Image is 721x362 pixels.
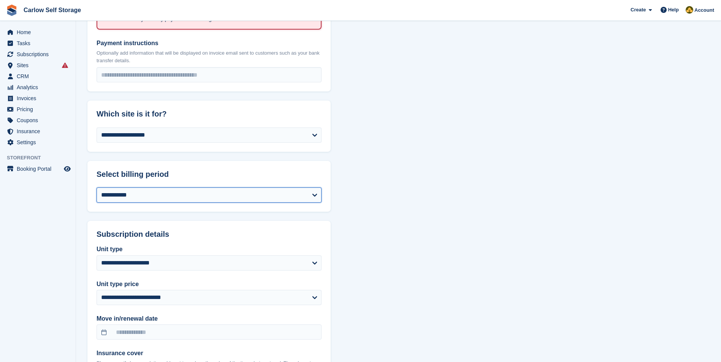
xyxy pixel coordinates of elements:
[63,164,72,173] a: Preview store
[97,245,322,254] label: Unit type
[62,62,68,68] i: Smart entry sync failures have occurred
[97,314,322,323] label: Move in/renewal date
[4,93,72,104] a: menu
[17,71,62,82] span: CRM
[668,6,679,14] span: Help
[4,137,72,148] a: menu
[4,60,72,71] a: menu
[4,49,72,60] a: menu
[21,4,84,16] a: Carlow Self Storage
[97,170,322,179] h2: Select billing period
[111,16,235,22] span: Automatically link any payment card that gets added
[4,27,72,38] a: menu
[6,5,17,16] img: stora-icon-8386f47178a22dfd0bd8f6a31ec36ba5ce8667c1dd55bd0f319d3a0aa187defe.svg
[4,115,72,126] a: menu
[97,110,322,118] h2: Which site is it for?
[631,6,646,14] span: Create
[97,230,322,239] h2: Subscription details
[17,93,62,104] span: Invoices
[17,104,62,115] span: Pricing
[4,104,72,115] a: menu
[97,49,322,64] p: Optionally add information that will be displayed on invoice email sent to customers such as your...
[4,82,72,93] a: menu
[17,82,62,93] span: Analytics
[97,280,322,289] label: Unit type price
[17,115,62,126] span: Coupons
[4,164,72,174] a: menu
[17,27,62,38] span: Home
[17,60,62,71] span: Sites
[4,38,72,49] a: menu
[17,49,62,60] span: Subscriptions
[17,164,62,174] span: Booking Portal
[4,126,72,137] a: menu
[17,38,62,49] span: Tasks
[4,71,72,82] a: menu
[17,137,62,148] span: Settings
[7,154,76,162] span: Storefront
[694,6,714,14] span: Account
[17,126,62,137] span: Insurance
[686,6,693,14] img: Kevin Moore
[97,349,322,358] label: Insurance cover
[97,39,322,48] label: Payment instructions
